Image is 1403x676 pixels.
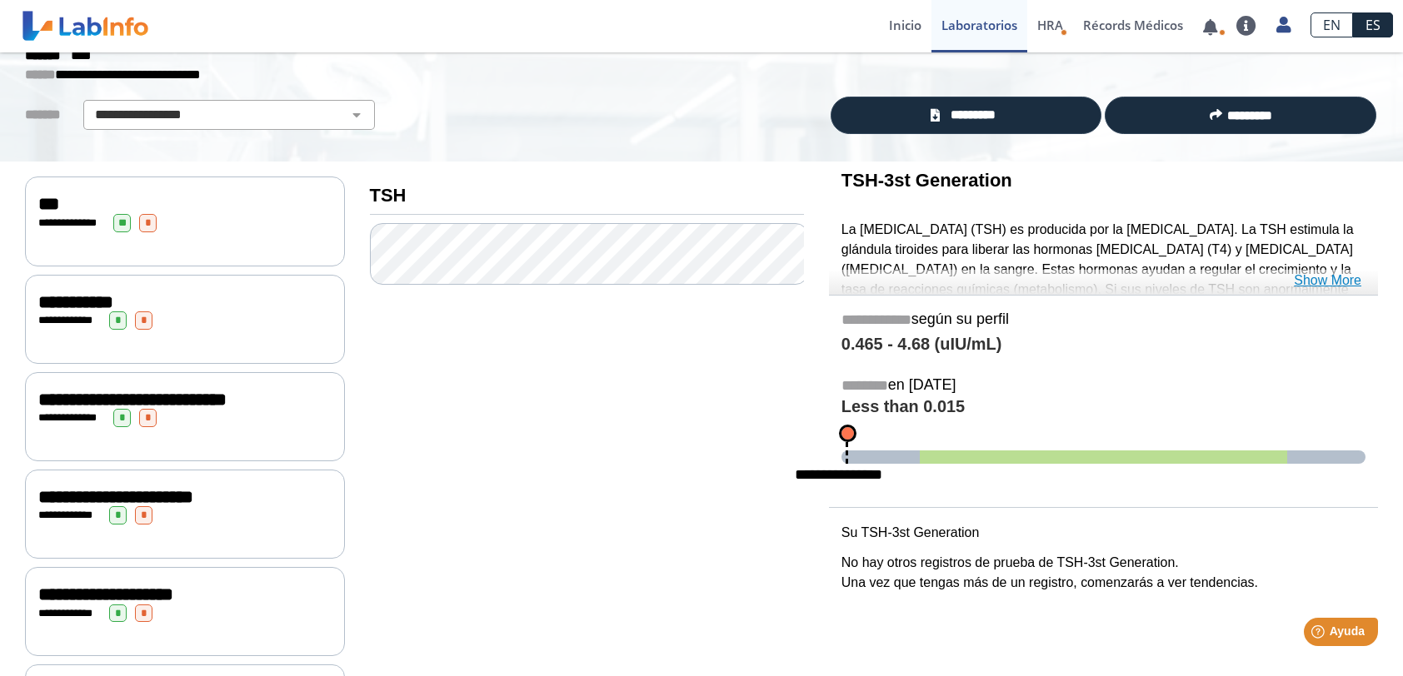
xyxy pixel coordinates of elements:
[1353,12,1393,37] a: ES
[370,185,407,206] b: TSH
[841,311,1366,330] h5: según su perfil
[841,397,1366,418] h4: Less than 0.015
[1037,17,1063,33] span: HRA
[841,553,1366,593] p: No hay otros registros de prueba de TSH-3st Generation. Una vez que tengas más de un registro, co...
[841,335,1366,355] h4: 0.465 - 4.68 (uIU/mL)
[1294,271,1361,291] a: Show More
[841,376,1366,395] h5: en [DATE]
[841,220,1366,359] p: La [MEDICAL_DATA] (TSH) es producida por la [MEDICAL_DATA]. La TSH estimula la glándula tiroides ...
[1255,611,1385,658] iframe: Help widget launcher
[841,523,1366,543] p: Su TSH-3st Generation
[841,170,1012,191] b: TSH-3st Generation
[1311,12,1353,37] a: EN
